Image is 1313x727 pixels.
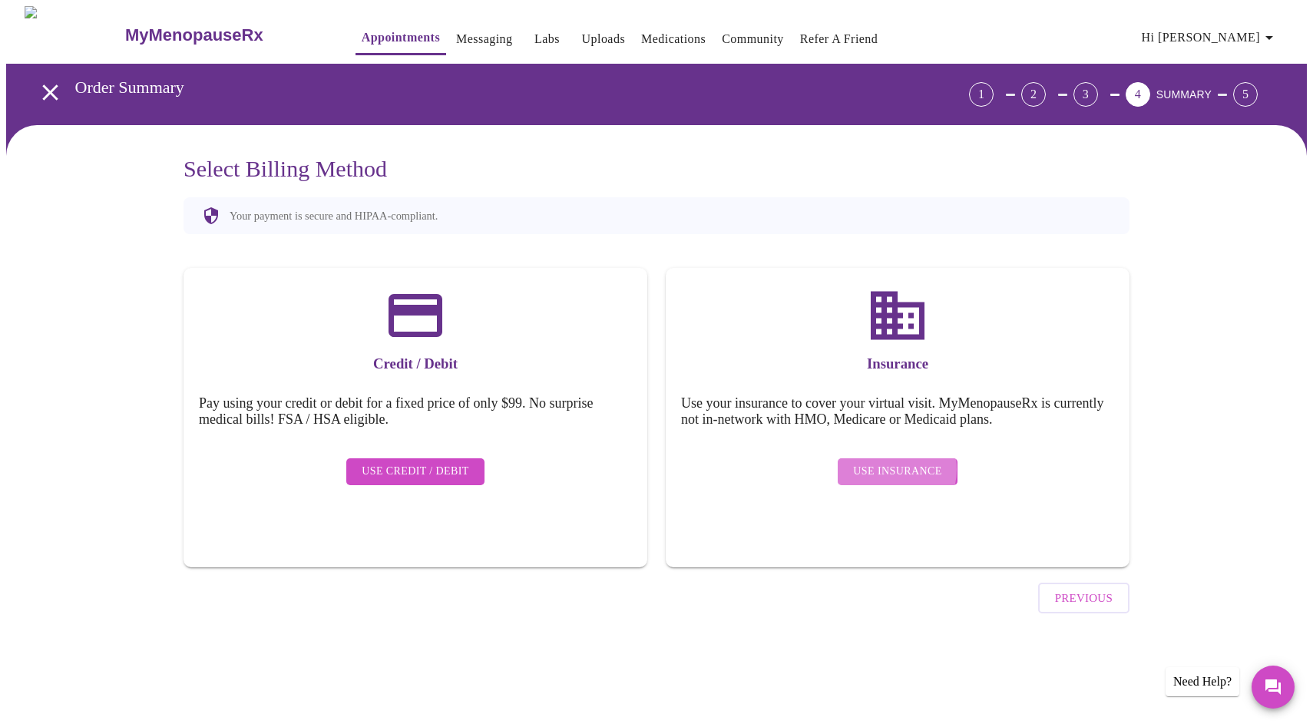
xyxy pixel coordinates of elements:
h3: Order Summary [75,78,884,97]
button: Hi [PERSON_NAME] [1136,22,1285,53]
div: 2 [1021,82,1046,107]
h3: Select Billing Method [184,156,1129,182]
div: 5 [1233,82,1258,107]
div: 1 [969,82,994,107]
span: Hi [PERSON_NAME] [1142,27,1278,48]
a: Messaging [456,28,512,50]
a: Community [722,28,784,50]
h3: Insurance [681,355,1114,372]
div: 3 [1073,82,1098,107]
button: Messaging [450,24,518,55]
span: Previous [1055,588,1113,608]
a: Appointments [362,27,440,48]
a: Refer a Friend [800,28,878,50]
a: Uploads [582,28,626,50]
img: MyMenopauseRx Logo [25,6,123,64]
button: Use Insurance [838,458,957,485]
h3: Credit / Debit [199,355,632,372]
button: Refer a Friend [794,24,885,55]
a: Medications [641,28,706,50]
a: Labs [534,28,560,50]
button: Community [716,24,790,55]
button: Medications [635,24,712,55]
span: SUMMARY [1156,88,1212,101]
button: Previous [1038,583,1129,613]
button: Appointments [356,22,446,55]
button: Labs [523,24,572,55]
h5: Use your insurance to cover your virtual visit. MyMenopauseRx is currently not in-network with HM... [681,395,1114,428]
button: Use Credit / Debit [346,458,485,485]
a: MyMenopauseRx [123,8,324,62]
div: 4 [1126,82,1150,107]
button: open drawer [28,70,73,115]
div: Need Help? [1166,667,1239,696]
h3: MyMenopauseRx [125,25,263,45]
button: Messages [1252,666,1295,709]
button: Uploads [576,24,632,55]
span: Use Insurance [853,462,941,481]
span: Use Credit / Debit [362,462,469,481]
h5: Pay using your credit or debit for a fixed price of only $99. No surprise medical bills! FSA / HS... [199,395,632,428]
p: Your payment is secure and HIPAA-compliant. [230,210,438,223]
